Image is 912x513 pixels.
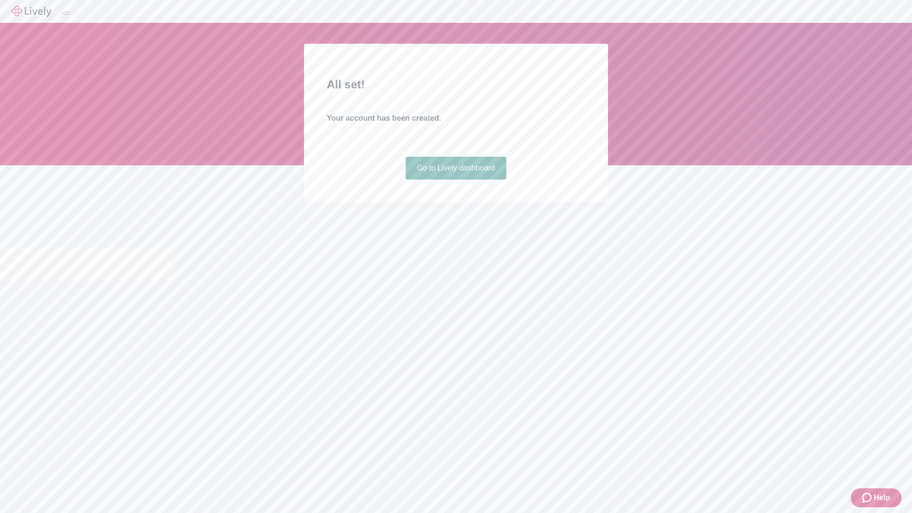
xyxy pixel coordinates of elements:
[851,488,902,507] button: Zendesk support iconHelp
[874,492,890,503] span: Help
[11,6,51,17] img: Lively
[862,492,874,503] svg: Zendesk support icon
[63,12,70,15] button: Log out
[327,113,585,124] h4: Your account has been created.
[406,157,507,180] a: Go to Lively dashboard
[327,76,585,93] h2: All set!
